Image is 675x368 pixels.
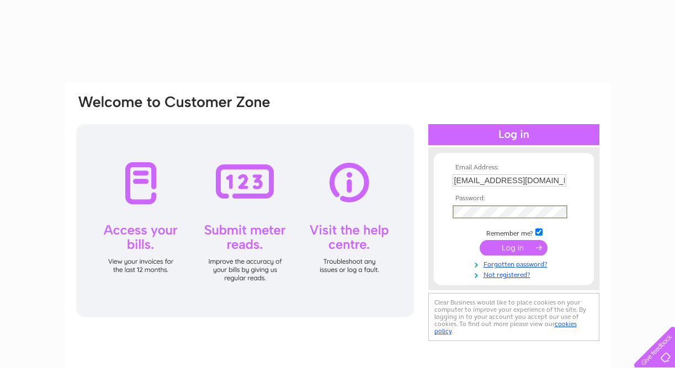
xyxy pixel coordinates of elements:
[453,269,578,279] a: Not registered?
[453,258,578,269] a: Forgotten password?
[428,293,599,341] div: Clear Business would like to place cookies on your computer to improve your experience of the sit...
[450,195,578,202] th: Password:
[434,320,577,335] a: cookies policy
[480,240,548,255] input: Submit
[450,164,578,172] th: Email Address:
[450,227,578,238] td: Remember me?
